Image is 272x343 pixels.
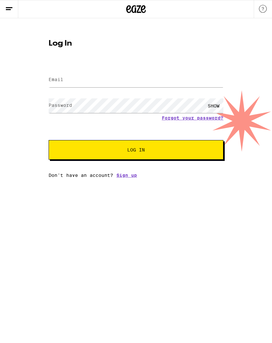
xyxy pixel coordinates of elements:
[116,173,137,178] a: Sign up
[49,77,63,82] label: Email
[49,73,223,87] input: Email
[49,173,223,178] div: Don't have an account?
[4,5,47,10] span: Hi. Need any help?
[49,103,72,108] label: Password
[127,148,145,152] span: Log In
[204,98,223,113] div: SHOW
[162,115,223,121] a: Forgot your password?
[49,40,223,48] h1: Log In
[49,140,223,160] button: Log In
